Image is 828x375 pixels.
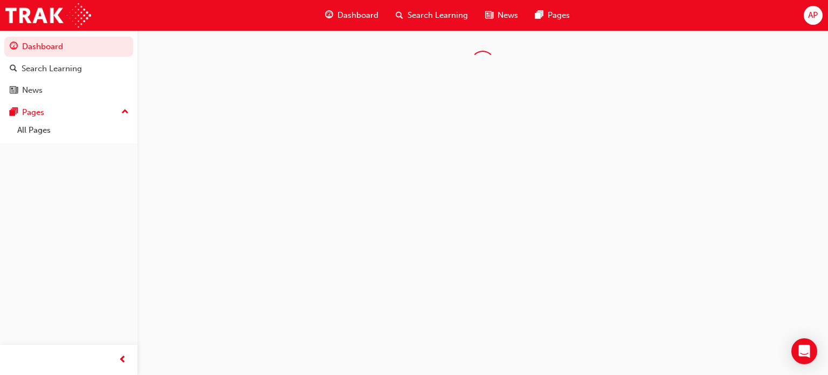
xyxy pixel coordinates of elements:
[119,353,127,367] span: prev-icon
[408,9,468,22] span: Search Learning
[22,106,44,119] div: Pages
[387,4,477,26] a: search-iconSearch Learning
[5,3,91,28] img: Trak
[808,9,818,22] span: AP
[804,6,823,25] button: AP
[121,105,129,119] span: up-icon
[535,9,543,22] span: pages-icon
[477,4,527,26] a: news-iconNews
[13,122,133,139] a: All Pages
[325,9,333,22] span: guage-icon
[527,4,578,26] a: pages-iconPages
[485,9,493,22] span: news-icon
[10,86,18,96] span: news-icon
[396,9,403,22] span: search-icon
[4,59,133,79] a: Search Learning
[791,338,817,364] div: Open Intercom Messenger
[4,103,133,122] button: Pages
[4,37,133,57] a: Dashboard
[316,4,387,26] a: guage-iconDashboard
[337,9,378,22] span: Dashboard
[4,35,133,103] button: DashboardSearch LearningNews
[4,80,133,100] a: News
[548,9,570,22] span: Pages
[498,9,518,22] span: News
[10,64,17,74] span: search-icon
[22,84,43,97] div: News
[22,63,82,75] div: Search Learning
[10,42,18,52] span: guage-icon
[10,108,18,118] span: pages-icon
